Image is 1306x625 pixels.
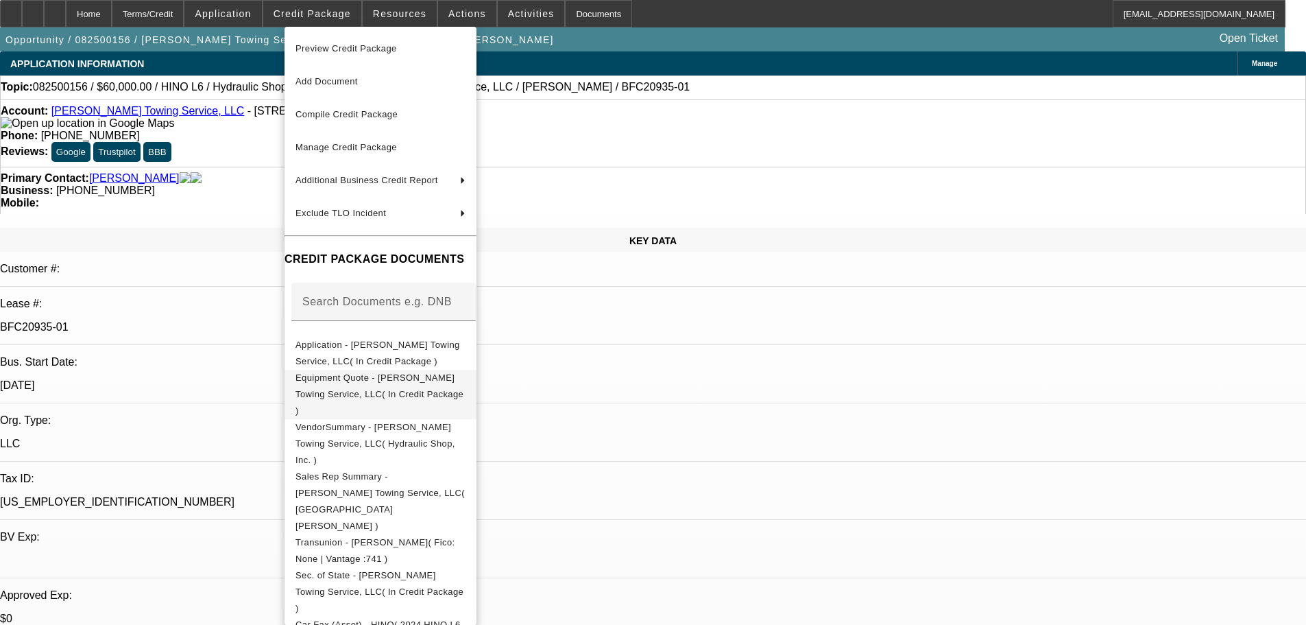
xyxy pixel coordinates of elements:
button: Application - Padilla Towing Service, LLC( In Credit Package ) [285,337,476,370]
span: Sec. of State - [PERSON_NAME] Towing Service, LLC( In Credit Package ) [295,570,463,613]
span: Exclude TLO Incident [295,208,386,218]
span: Transunion - [PERSON_NAME]( Fico: None | Vantage :741 ) [295,537,455,564]
span: VendorSummary - [PERSON_NAME] Towing Service, LLC( Hydraulic Shop, Inc. ) [295,422,455,465]
span: Add Document [295,76,358,86]
span: Application - [PERSON_NAME] Towing Service, LLC( In Credit Package ) [295,340,460,366]
span: Equipment Quote - [PERSON_NAME] Towing Service, LLC( In Credit Package ) [295,373,463,416]
span: Compile Credit Package [295,109,398,119]
span: Preview Credit Package [295,43,397,54]
button: Sales Rep Summary - Padilla Towing Service, LLC( Nubie, Daniel ) [285,469,476,534]
button: VendorSummary - Padilla Towing Service, LLC( Hydraulic Shop, Inc. ) [285,419,476,469]
span: Additional Business Credit Report [295,175,438,185]
button: Sec. of State - Padilla Towing Service, LLC( In Credit Package ) [285,567,476,617]
button: Transunion - Padilla, Martin( Fico: None | Vantage :741 ) [285,534,476,567]
h4: CREDIT PACKAGE DOCUMENTS [285,251,476,268]
span: Manage Credit Package [295,142,397,152]
span: Sales Rep Summary - [PERSON_NAME] Towing Service, LLC( [GEOGRAPHIC_DATA][PERSON_NAME] ) [295,471,465,531]
button: Equipment Quote - Padilla Towing Service, LLC( In Credit Package ) [285,370,476,419]
mat-label: Search Documents e.g. DNB [302,296,452,307]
